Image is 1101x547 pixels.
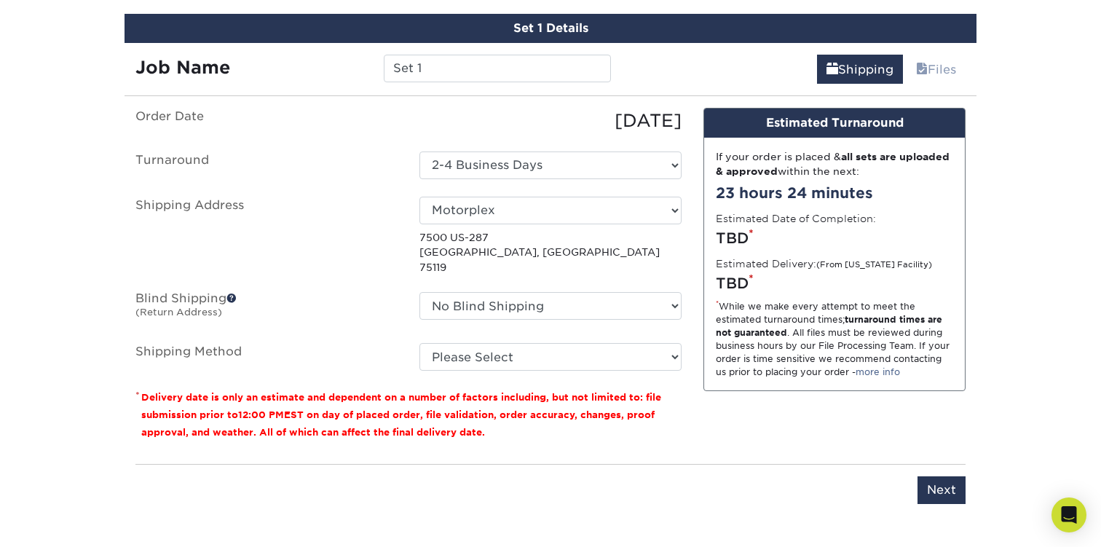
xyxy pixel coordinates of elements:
[716,272,953,294] div: TBD
[1051,497,1086,532] div: Open Intercom Messenger
[409,108,692,134] div: [DATE]
[826,63,838,76] span: shipping
[419,230,682,275] p: 7500 US-287 [GEOGRAPHIC_DATA], [GEOGRAPHIC_DATA] 75119
[135,57,230,78] strong: Job Name
[917,476,966,504] input: Next
[716,211,876,226] label: Estimated Date of Completion:
[716,149,953,179] div: If your order is placed & within the next:
[238,409,284,420] span: 12:00 PM
[907,55,966,84] a: Files
[125,151,409,179] label: Turnaround
[816,260,932,269] small: (From [US_STATE] Facility)
[125,197,409,275] label: Shipping Address
[125,108,409,134] label: Order Date
[716,256,932,271] label: Estimated Delivery:
[141,392,661,438] small: Delivery date is only an estimate and dependent on a number of factors including, but not limited...
[125,292,409,326] label: Blind Shipping
[716,300,953,379] div: While we make every attempt to meet the estimated turnaround times; . All files must be reviewed ...
[704,109,965,138] div: Estimated Turnaround
[135,307,222,318] small: (Return Address)
[716,182,953,204] div: 23 hours 24 minutes
[716,227,953,249] div: TBD
[817,55,903,84] a: Shipping
[916,63,928,76] span: files
[125,14,976,43] div: Set 1 Details
[856,366,900,377] a: more info
[125,343,409,371] label: Shipping Method
[716,314,942,338] strong: turnaround times are not guaranteed
[384,55,610,82] input: Enter a job name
